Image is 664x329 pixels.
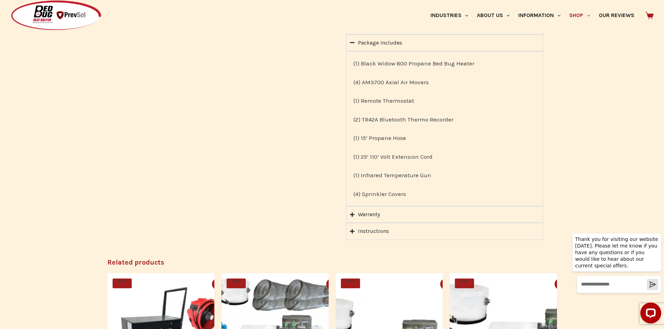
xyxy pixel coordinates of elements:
p: (1) 15’ Propane Hose [353,133,536,143]
span: SALE [341,279,360,288]
button: Quick view toggle [326,279,337,290]
p: (2) TR42A Bluetooth Thermo Recorder [353,115,536,124]
span: SALE [227,279,246,288]
p: (1) Remote Thermostat [353,96,536,105]
button: Quick view toggle [212,279,223,290]
p: (4) AM3700 Axial Air Movers [353,77,536,87]
p: (1) Infrared Temperature Gun [353,170,536,180]
summary: Warranty [346,206,543,223]
iframe: LiveChat chat widget [567,227,664,329]
div: Package Includes [358,38,402,47]
button: Quick view toggle [440,279,451,290]
button: Quick view toggle [555,279,566,290]
p: (1) 25’ 110’ Volt Extension Cord [353,152,536,162]
span: SALE [455,279,474,288]
summary: Package Includes [346,34,543,51]
p: (1) Black Widow 800 Propane Bed Bug Heater [353,58,536,68]
p: (4) Sprinkler Covers [353,189,536,199]
div: Warranty [358,210,380,219]
span: SALE [113,279,132,288]
summary: Instructions [346,223,543,240]
h2: Related products [107,257,557,268]
div: Instructions [358,227,389,236]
